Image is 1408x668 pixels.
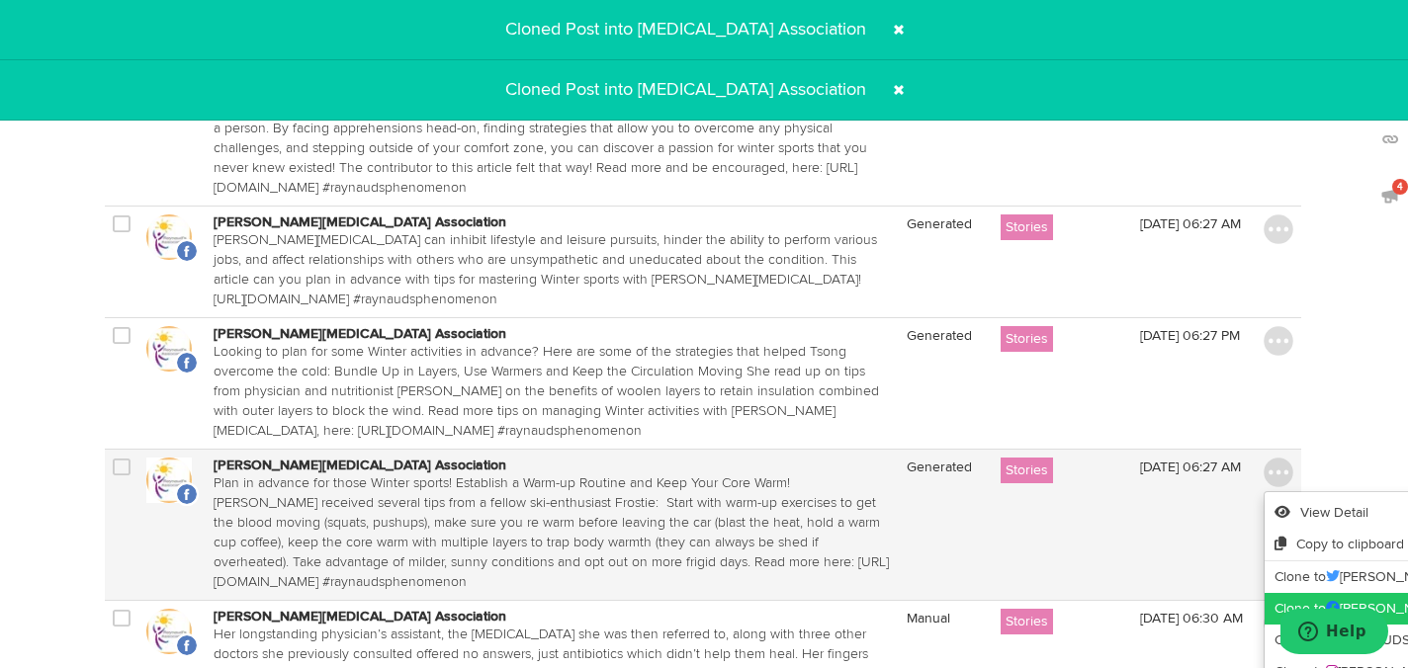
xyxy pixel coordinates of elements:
[1280,609,1388,658] iframe: Opens a widget where you can find more information
[175,482,199,506] img: facebook.svg
[146,326,192,372] img: Raynaud's Association
[214,214,891,230] h3: [PERSON_NAME][MEDICAL_DATA] Association
[214,79,891,198] p: Helping you plan in advance for Winter activities! This article shares that you may find that ski...
[214,473,891,592] p: Plan in advance for those Winter sports! Establish a Warm-up Routine and Keep Your Core Warm! [PE...
[1264,458,1293,487] img: icon_menu_button.svg
[1132,55,1256,207] td: [DATE] 06:27 AM
[899,450,988,601] td: Generated
[146,458,192,503] img: Raynaud's Association
[1132,207,1256,318] td: [DATE] 06:27 AM
[214,230,891,309] p: [PERSON_NAME][MEDICAL_DATA] can inhibit lifestyle and leisure pursuits, hinder the ability to per...
[899,318,988,450] td: Generated
[1392,179,1408,195] span: 4
[175,239,199,263] img: facebook.svg
[214,458,891,473] h3: [PERSON_NAME][MEDICAL_DATA] Association
[214,342,891,441] p: Looking to plan for some Winter activities in advance? Here are some of the strategies that helpe...
[1380,186,1400,206] img: announcements_off.svg
[214,326,891,342] h3: [PERSON_NAME][MEDICAL_DATA] Association
[146,609,192,654] img: Raynaud's Association
[175,351,199,375] img: facebook.svg
[1264,326,1293,356] img: icon_menu_button.svg
[146,214,192,260] img: Raynaud's Association
[899,207,988,318] td: Generated
[214,609,891,625] h3: [PERSON_NAME][MEDICAL_DATA] Association
[493,81,878,99] span: Cloned Post into [MEDICAL_DATA] Association
[899,55,988,207] td: Generated
[1001,214,1053,240] label: Stories
[175,633,199,657] img: facebook.svg
[493,21,878,39] span: Cloned Post into [MEDICAL_DATA] Association
[1380,129,1400,149] img: links_off.svg
[1264,214,1293,244] img: icon_menu_button.svg
[1132,450,1256,601] td: [DATE] 06:27 AM
[1001,326,1053,352] label: Stories
[1001,458,1053,483] label: Stories
[1001,609,1053,634] label: Stories
[1132,318,1256,450] td: [DATE] 06:27 PM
